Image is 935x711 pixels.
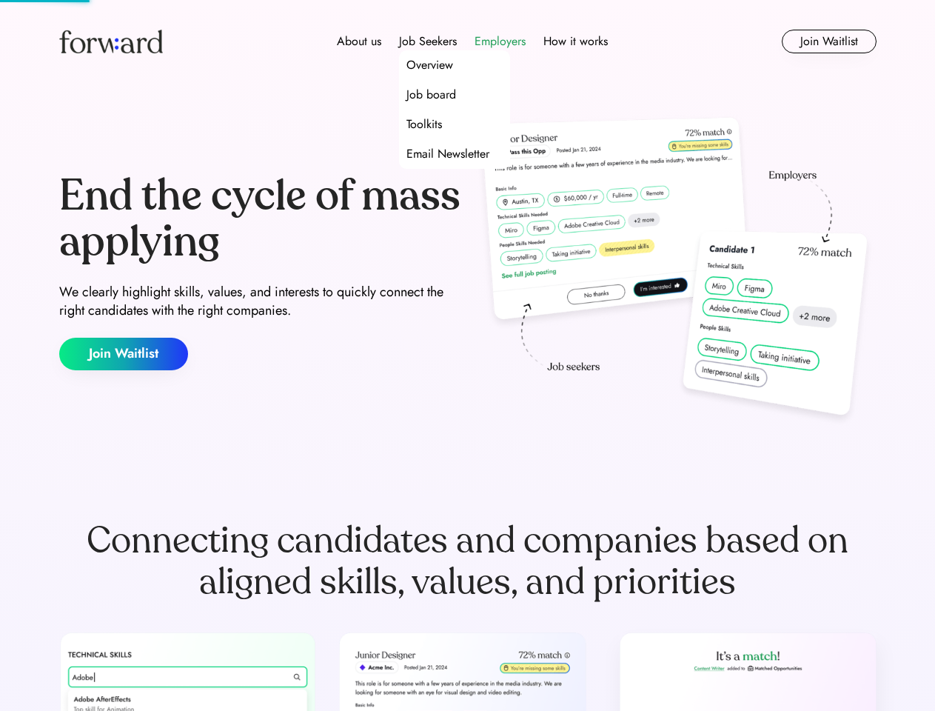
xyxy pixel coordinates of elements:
[475,33,526,50] div: Employers
[59,30,163,53] img: Forward logo
[406,145,489,163] div: Email Newsletter
[782,30,877,53] button: Join Waitlist
[59,283,462,320] div: We clearly highlight skills, values, and interests to quickly connect the right candidates with t...
[406,56,453,74] div: Overview
[399,33,457,50] div: Job Seekers
[543,33,608,50] div: How it works
[337,33,381,50] div: About us
[59,338,188,370] button: Join Waitlist
[59,520,877,603] div: Connecting candidates and companies based on aligned skills, values, and priorities
[59,173,462,264] div: End the cycle of mass applying
[406,116,442,133] div: Toolkits
[406,86,456,104] div: Job board
[474,113,877,431] img: hero-image.png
